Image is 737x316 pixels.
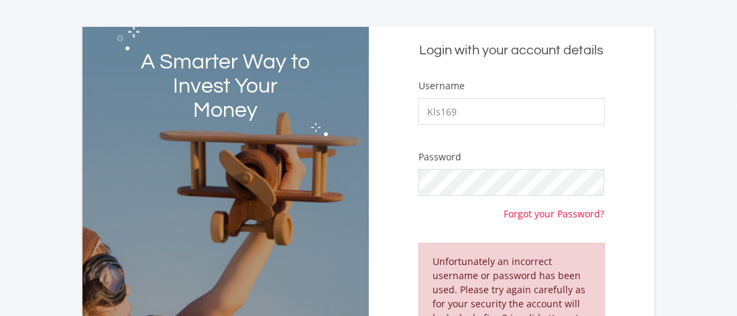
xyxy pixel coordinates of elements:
[379,42,645,60] h5: Login with your account details
[139,50,311,123] h2: A Smarter Way to Invest Your Money
[504,196,605,221] a: Forgot your Password?
[418,150,461,164] label: Password
[418,79,465,93] label: Username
